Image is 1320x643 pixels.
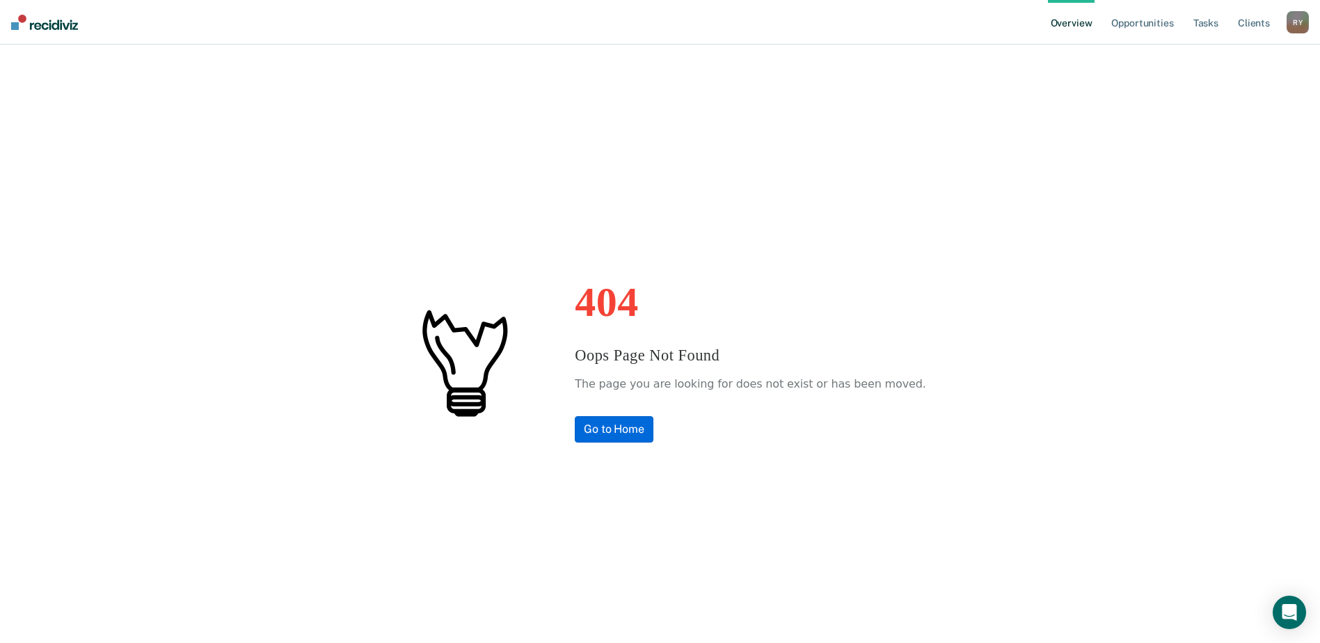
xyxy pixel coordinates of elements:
[11,15,78,30] img: Recidiviz
[1287,11,1309,33] button: RY
[394,292,533,431] img: #
[1273,596,1306,629] div: Open Intercom Messenger
[575,344,925,367] h3: Oops Page Not Found
[575,416,653,443] a: Go to Home
[575,281,925,323] h1: 404
[1287,11,1309,33] div: R Y
[575,374,925,395] p: The page you are looking for does not exist or has been moved.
